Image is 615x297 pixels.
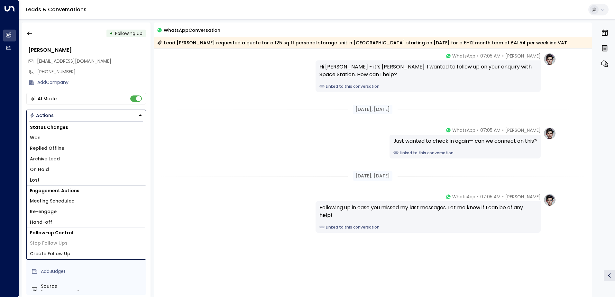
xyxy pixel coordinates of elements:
[477,53,479,59] span: •
[110,28,113,39] div: •
[543,194,556,206] img: profile-logo.png
[30,240,68,247] span: Stop Follow Ups
[502,127,504,133] span: •
[30,208,57,215] span: Re-engage
[30,113,54,118] div: Actions
[30,198,75,204] span: Meeting Scheduled
[319,224,537,230] a: Linked to this conversation
[393,150,537,156] a: Linked to this conversation
[27,228,146,238] h1: Follow-up Control
[41,268,143,275] div: AddBudget
[164,26,220,34] span: WhatsApp Conversation
[353,105,392,114] div: [DATE], [DATE]
[115,30,142,37] span: Following Up
[502,194,504,200] span: •
[157,40,567,46] div: Lead [PERSON_NAME] requested a quote for a 125 sq ft personal storage unit in [GEOGRAPHIC_DATA] s...
[41,290,143,296] div: [PHONE_NUMBER]
[30,177,40,184] span: Lost
[37,58,111,64] span: [EMAIL_ADDRESS][DOMAIN_NAME]
[452,194,475,200] span: WhatsApp
[28,46,146,54] div: [PERSON_NAME]
[393,137,537,145] div: Just wanted to check in again— can we connect on this?
[480,127,500,133] span: 07:05 AM
[37,79,146,86] div: AddCompany
[30,219,52,226] span: Hand-off
[543,127,556,140] img: profile-logo.png
[502,53,504,59] span: •
[27,186,146,196] h1: Engagement Actions
[480,194,500,200] span: 07:05 AM
[319,63,537,78] div: Hi [PERSON_NAME] - it’s [PERSON_NAME]. I wanted to follow up on your enquiry with Space Station. ...
[505,53,541,59] span: [PERSON_NAME]
[26,110,146,121] button: Actions
[505,127,541,133] span: [PERSON_NAME]
[37,58,111,65] span: s_beddow@yahoo.com
[37,68,146,75] div: [PHONE_NUMBER]
[477,194,479,200] span: •
[353,171,392,181] div: [DATE], [DATE]
[452,127,475,133] span: WhatsApp
[30,134,41,141] span: Won
[26,110,146,121] div: Button group with a nested menu
[543,53,556,66] img: profile-logo.png
[27,122,146,132] h1: Status Changes
[26,6,87,13] a: Leads & Conversations
[41,283,143,290] label: Source
[30,145,64,152] span: Replied Offline
[319,84,537,89] a: Linked to this conversation
[30,156,60,162] span: Archive Lead
[38,95,57,102] div: AI Mode
[30,166,49,173] span: On Hold
[319,204,537,219] div: Following up in case you missed my last messages. Let me know if I can be of any help!
[505,194,541,200] span: [PERSON_NAME]
[30,250,70,257] span: Create Follow Up
[477,127,479,133] span: •
[480,53,500,59] span: 07:05 AM
[452,53,475,59] span: WhatsApp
